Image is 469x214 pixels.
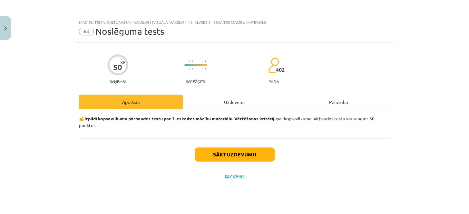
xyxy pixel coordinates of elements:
div: Mācību tēma: Kultūras un mākslas i (vizuālā māksla) - 11. klases 1. ieskaites mācību materiāls [79,20,390,24]
button: Aizvērt [222,173,247,180]
p: ✍️ par kopsavilkuma pārbaudes testu var saņemt 50 punktus. [79,115,390,129]
img: icon-short-line-57e1e144782c952c97e751825c79c345078a6d821885a25fce030b3d8c18986b.svg [189,68,190,70]
img: icon-short-line-57e1e144782c952c97e751825c79c345078a6d821885a25fce030b3d8c18986b.svg [205,68,206,70]
div: Uzdevums [183,95,287,109]
p: pilda [268,79,278,84]
img: icon-short-line-57e1e144782c952c97e751825c79c345078a6d821885a25fce030b3d8c18986b.svg [202,68,202,70]
button: Sākt uzdevumu [195,147,275,162]
div: 50 [113,63,122,72]
img: icon-short-line-57e1e144782c952c97e751825c79c345078a6d821885a25fce030b3d8c18986b.svg [202,60,202,62]
div: Apraksts [79,95,183,109]
span: Noslēguma tests [95,26,164,37]
div: Palīdzība [287,95,390,109]
p: Saņemsi [107,79,128,84]
img: icon-close-lesson-0947bae3869378f0d4975bcd49f059093ad1ed9edebbc8119c70593378902aed.svg [4,26,7,31]
img: icon-short-line-57e1e144782c952c97e751825c79c345078a6d821885a25fce030b3d8c18986b.svg [195,68,196,70]
img: students-c634bb4e5e11cddfef0936a35e636f08e4e9abd3cc4e673bd6f9a4125e45ecb1.svg [268,57,279,73]
span: 402 [276,67,285,73]
img: icon-short-line-57e1e144782c952c97e751825c79c345078a6d821885a25fce030b3d8c18986b.svg [192,60,193,62]
span: XP [121,60,125,64]
img: icon-short-line-57e1e144782c952c97e751825c79c345078a6d821885a25fce030b3d8c18986b.svg [205,60,206,62]
img: icon-short-line-57e1e144782c952c97e751825c79c345078a6d821885a25fce030b3d8c18986b.svg [195,60,196,62]
b: Izpildi kopsavilkuma pārbaudes testu par 1.ieskaites mācību materiālu. Vērtēšanas kritēriji: [84,116,277,121]
img: icon-short-line-57e1e144782c952c97e751825c79c345078a6d821885a25fce030b3d8c18986b.svg [189,60,190,62]
img: icon-short-line-57e1e144782c952c97e751825c79c345078a6d821885a25fce030b3d8c18986b.svg [192,68,193,70]
span: #4 [79,28,94,35]
p: Sarežģīts [186,79,205,84]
